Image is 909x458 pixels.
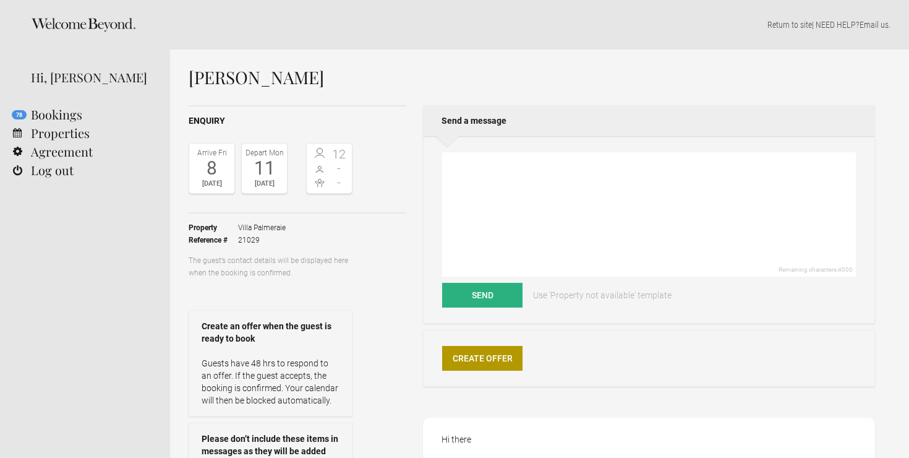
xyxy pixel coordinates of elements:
div: Depart Mon [245,147,284,159]
div: 11 [245,159,284,178]
p: | NEED HELP? . [189,19,890,31]
a: Create Offer [442,346,523,371]
strong: Property [189,222,238,234]
div: Arrive Fri [192,147,231,159]
strong: Reference # [189,234,238,246]
div: [DATE] [245,178,284,190]
strong: Create an offer when the guest is ready to book [202,320,339,345]
h2: Send a message [423,105,875,136]
span: - [330,176,349,189]
div: [DATE] [192,178,231,190]
button: Send [442,283,523,308]
p: The guest’s contact details will be displayed here when the booking is confirmed. [189,254,352,279]
h2: Enquiry [189,114,406,127]
span: - [330,162,349,175]
div: Hi, [PERSON_NAME] [31,68,151,87]
p: Guests have 48 hrs to respond to an offer. If the guest accepts, the booking is confirmed. Your c... [202,357,339,407]
div: 8 [192,159,231,178]
span: Villa Palmeraie [238,222,286,234]
span: 21029 [238,234,286,246]
flynt-notification-badge: 78 [12,110,27,119]
span: 12 [330,148,349,160]
h1: [PERSON_NAME] [189,68,875,87]
a: Use 'Property not available' template [524,283,680,308]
